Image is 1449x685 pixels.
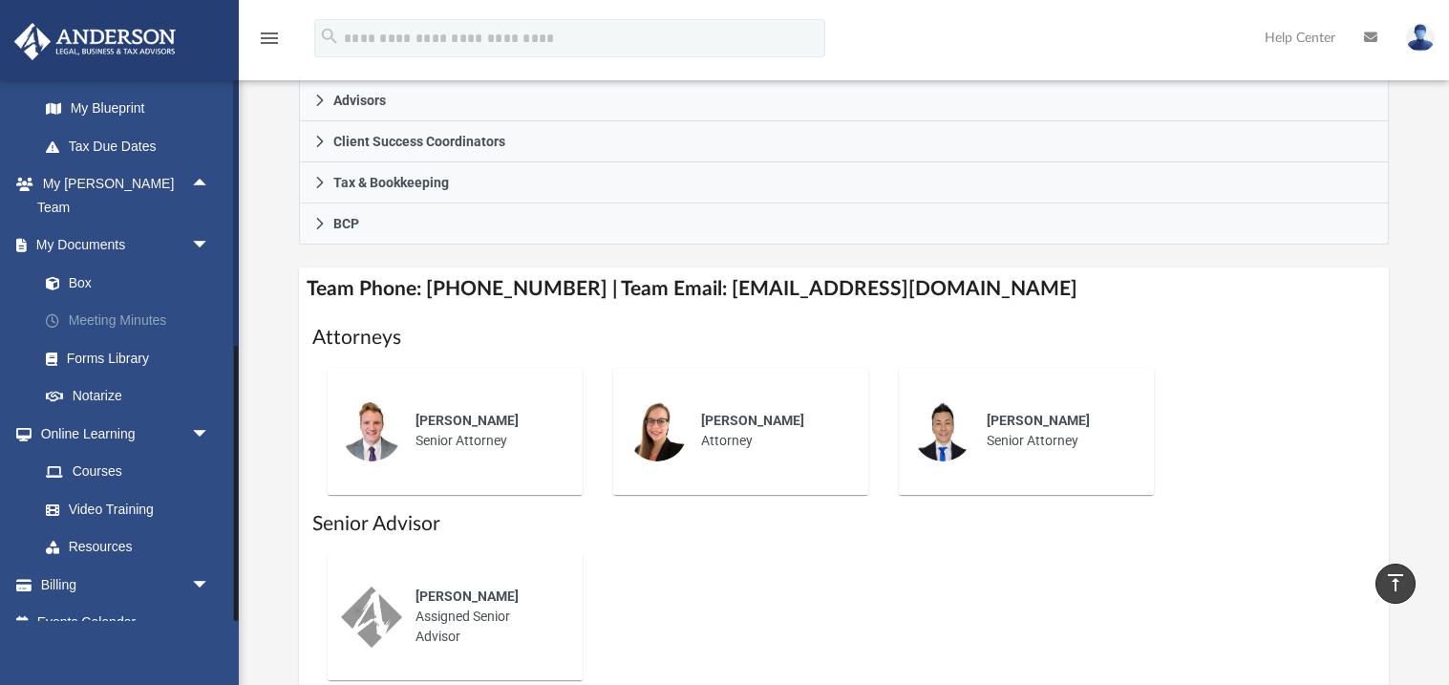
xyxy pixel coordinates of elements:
a: menu [258,36,281,50]
a: BCP [299,203,1388,245]
span: Tax & Bookkeeping [333,176,449,189]
span: arrow_drop_down [191,566,229,605]
span: [PERSON_NAME] [416,589,519,604]
a: Resources [27,528,229,567]
a: Courses [27,453,229,491]
img: User Pic [1406,24,1435,52]
h1: Senior Advisor [312,510,1374,538]
a: Online Learningarrow_drop_down [13,415,229,453]
img: thumbnail [341,587,402,648]
img: thumbnail [627,400,688,461]
img: Anderson Advisors Platinum Portal [9,23,181,60]
div: Assigned Senior Advisor [402,573,569,660]
a: Events Calendar [13,604,239,642]
a: Meeting Minutes [27,302,239,340]
i: search [319,26,340,47]
a: Tax Due Dates [27,127,239,165]
a: My Blueprint [27,90,229,128]
span: Client Success Coordinators [333,135,505,148]
div: Senior Attorney [402,397,569,464]
img: thumbnail [341,400,402,461]
i: menu [258,27,281,50]
span: Advisors [333,94,386,107]
a: My [PERSON_NAME] Teamarrow_drop_up [13,165,229,226]
span: [PERSON_NAME] [416,413,519,428]
img: thumbnail [912,400,973,461]
div: Attorney [688,397,855,464]
span: [PERSON_NAME] [701,413,804,428]
div: Senior Attorney [973,397,1140,464]
span: BCP [333,217,359,230]
a: Billingarrow_drop_down [13,566,239,604]
h4: Team Phone: [PHONE_NUMBER] | Team Email: [EMAIL_ADDRESS][DOMAIN_NAME] [299,268,1388,310]
a: vertical_align_top [1375,564,1416,604]
a: Box [27,264,229,302]
span: arrow_drop_down [191,415,229,454]
a: Video Training [27,490,220,528]
a: Client Success Coordinators [299,121,1388,162]
span: arrow_drop_down [191,226,229,266]
a: My Documentsarrow_drop_down [13,226,239,265]
h1: Attorneys [312,324,1374,352]
i: vertical_align_top [1384,571,1407,594]
a: Forms Library [27,339,229,377]
a: Tax & Bookkeeping [299,162,1388,203]
a: Notarize [27,377,239,416]
a: Advisors [299,80,1388,121]
span: [PERSON_NAME] [987,413,1090,428]
span: arrow_drop_up [191,165,229,204]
